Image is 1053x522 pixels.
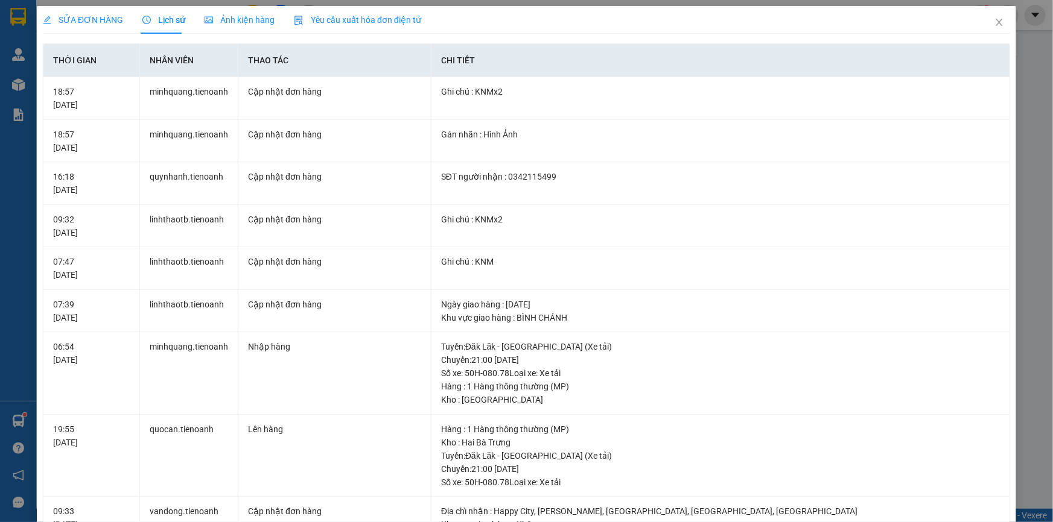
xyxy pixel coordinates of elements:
span: Yêu cầu xuất hóa đơn điện tử [294,15,421,25]
div: Cập nhật đơn hàng [248,255,421,268]
div: Cập nhật đơn hàng [248,128,421,141]
div: Kho : [GEOGRAPHIC_DATA] [441,393,1000,406]
div: 16:18 [DATE] [53,170,130,197]
div: Ngày giao hàng : [DATE] [441,298,1000,311]
div: Cập nhật đơn hàng [248,298,421,311]
div: 07:39 [DATE] [53,298,130,324]
th: Nhân viên [140,44,238,77]
td: quynhanh.tienoanh [140,162,238,205]
button: Close [982,6,1016,40]
td: minhquang.tienoanh [140,120,238,163]
div: SĐT người nhận : 0342115499 [441,170,1000,183]
span: Lịch sử [142,15,185,25]
div: Ghi chú : KNMx2 [441,213,1000,226]
th: Thời gian [43,44,140,77]
span: edit [43,16,51,24]
span: SỬA ĐƠN HÀNG [43,15,123,25]
td: quocan.tienoanh [140,415,238,497]
div: Địa chỉ nhận : Happy City, [PERSON_NAME], [GEOGRAPHIC_DATA], [GEOGRAPHIC_DATA], [GEOGRAPHIC_DATA] [441,505,1000,518]
div: Tuyến : Đăk Lăk - [GEOGRAPHIC_DATA] (Xe tải) Chuyến: 21:00 [DATE] Số xe: 50H-080.78 Loại xe: Xe tải [441,340,1000,380]
div: Tuyến : Đăk Lăk - [GEOGRAPHIC_DATA] (Xe tải) Chuyến: 21:00 [DATE] Số xe: 50H-080.78 Loại xe: Xe tải [441,449,1000,489]
div: 18:57 [DATE] [53,85,130,112]
div: 07:47 [DATE] [53,255,130,281]
td: minhquang.tienoanh [140,332,238,415]
div: Nhập hàng [248,340,421,353]
span: picture [205,16,213,24]
div: Kho : Hai Bà Trưng [441,436,1000,449]
div: Cập nhật đơn hàng [248,505,421,518]
div: Khu vực giao hàng : BÌNH CHÁNH [441,311,1000,324]
td: linhthaotb.tienoanh [140,205,238,248]
div: Cập nhật đơn hàng [248,85,421,98]
div: Cập nhật đơn hàng [248,170,421,183]
td: linhthaotb.tienoanh [140,247,238,290]
div: 09:32 [DATE] [53,213,130,239]
div: Cập nhật đơn hàng [248,213,421,226]
div: Hàng : 1 Hàng thông thường (MP) [441,423,1000,436]
div: Ghi chú : KNMx2 [441,85,1000,98]
th: Thao tác [238,44,431,77]
img: icon [294,16,304,25]
div: Gán nhãn : Hình Ảnh [441,128,1000,141]
div: 18:57 [DATE] [53,128,130,154]
div: Ghi chú : KNM [441,255,1000,268]
td: minhquang.tienoanh [140,77,238,120]
span: Ảnh kiện hàng [205,15,275,25]
div: Hàng : 1 Hàng thông thường (MP) [441,380,1000,393]
th: Chi tiết [431,44,1010,77]
td: linhthaotb.tienoanh [140,290,238,333]
div: Lên hàng [248,423,421,436]
div: 19:55 [DATE] [53,423,130,449]
span: clock-circle [142,16,151,24]
span: close [994,17,1004,27]
div: 06:54 [DATE] [53,340,130,366]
